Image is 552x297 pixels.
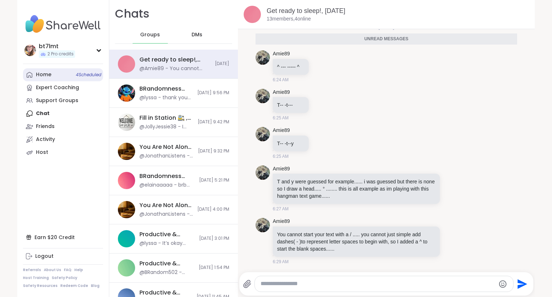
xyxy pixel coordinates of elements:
[273,77,289,83] span: 6:24 AM
[139,182,195,189] div: @elainaaaaa - brb bathroom
[23,68,103,81] a: Home4Scheduled
[36,136,55,143] div: Activity
[23,231,103,244] div: Earn $20 Credit
[139,65,211,72] div: @Amie89 - You cannot start your text with a / ..... you cannot just simple add dashes( - )to repr...
[273,50,290,58] a: Amie89
[23,146,103,159] a: Host
[39,42,75,50] div: bt7lmt
[23,268,41,273] a: Referrals
[139,201,193,209] div: You Are Not Alone With This™, [DATE]
[118,259,135,277] img: Productive & Chatty Body Doubling Pt2, Oct 13
[115,6,149,22] h1: Chats
[36,97,78,104] div: Support Groups
[74,268,83,273] a: Help
[256,165,270,180] img: https://sharewell-space-live.sfo3.digitaloceanspaces.com/user-generated/c3bd44a5-f966-4702-9748-c...
[192,31,202,38] span: DMs
[91,283,100,288] a: Blog
[64,268,72,273] a: FAQ
[118,201,135,218] img: You Are Not Alone With This™, Oct 12
[118,172,135,189] img: BRandomness Ohana Open Forum, Oct 13
[139,269,194,276] div: @BRandom502 - [URL][DOMAIN_NAME]
[23,250,103,263] a: Logout
[139,172,195,180] div: BRandomness Ohana Open Forum, [DATE]
[197,206,229,213] span: [DATE] 4:00 PM
[118,230,135,247] img: Productive & Chatty Body Doubling Pt3, Oct 13
[36,123,55,130] div: Friends
[256,50,270,65] img: https://sharewell-space-live.sfo3.digitaloceanspaces.com/user-generated/c3bd44a5-f966-4702-9748-c...
[199,177,229,183] span: [DATE] 5:21 PM
[47,51,74,57] span: 2 Pro credits
[139,260,194,268] div: Productive & Chatty Body Doubling Pt2, [DATE]
[23,275,49,280] a: Host Training
[277,231,436,252] p: You cannot start your text with a / ..... you cannot just simple add dashes( - )to represent lett...
[199,265,229,271] span: [DATE] 1:54 PM
[277,101,304,109] p: T-- -t---
[118,55,135,73] img: Get ready to sleep!, Oct 13
[139,152,194,160] div: @JonathanListens - 💭 When Healing Feels Slow Sometimes recovery isn’t about one big breakthrough ...
[277,63,304,70] p: ^ --- ----- ^
[76,72,101,78] span: 4 Scheduled
[273,218,290,225] a: Amie89
[498,280,507,288] button: Emoji picker
[139,56,211,64] div: Get ready to sleep!, [DATE]
[277,178,436,200] p: T and y were guessed for example...... i was guessed but there is none so I draw a head..... ° .....
[256,89,270,103] img: https://sharewell-space-live.sfo3.digitaloceanspaces.com/user-generated/c3bd44a5-f966-4702-9748-c...
[36,84,79,91] div: Expert Coaching
[198,148,229,154] span: [DATE] 9:32 PM
[256,33,517,45] div: Unread messages
[139,289,192,297] div: Productive & Chatty Body Doubling Pt1, [DATE]
[139,85,193,93] div: BRandomness last call, [DATE]
[118,143,135,160] img: You Are Not Alone With This™, Oct 14
[256,127,270,141] img: https://sharewell-space-live.sfo3.digitaloceanspaces.com/user-generated/c3bd44a5-f966-4702-9748-c...
[44,268,61,273] a: About Us
[267,15,311,23] p: 13 members, 4 online
[273,153,289,160] span: 6:25 AM
[36,71,51,78] div: Home
[198,119,229,125] span: [DATE] 9:42 PM
[273,127,290,134] a: Amie89
[139,230,195,238] div: Productive & Chatty Body Doubling Pt3, [DATE]
[273,165,290,173] a: Amie89
[23,283,57,288] a: Safety Resources
[244,6,261,23] img: Get ready to sleep!, Oct 13
[118,114,135,131] img: Fill in Station 🚉 , Oct 13
[139,240,195,247] div: @lyssa - It’s okay thank you tho !
[23,81,103,94] a: Expert Coaching
[24,45,36,56] img: bt7lmt
[35,253,54,260] div: Logout
[514,276,530,292] button: Send
[23,94,103,107] a: Support Groups
[52,275,77,280] a: Safety Policy
[140,31,160,38] span: Groups
[60,283,88,288] a: Redeem Code
[118,84,135,102] img: BRandomness last call, Oct 13
[277,140,304,147] p: T-- -t--y
[215,61,229,67] span: [DATE]
[23,133,103,146] a: Activity
[139,94,193,101] div: @lyssa - thank you [PERSON_NAME]
[139,211,193,218] div: @JonathanListens - Quick Note About Session Registration I’ve noticed that some sessions fill up ...
[273,115,289,121] span: 6:25 AM
[273,89,290,96] a: Amie89
[273,259,289,265] span: 6:29 AM
[23,12,103,37] img: ShareWell Nav Logo
[261,280,495,288] textarea: Type your message
[273,206,289,212] span: 6:27 AM
[23,120,103,133] a: Friends
[256,218,270,232] img: https://sharewell-space-live.sfo3.digitaloceanspaces.com/user-generated/c3bd44a5-f966-4702-9748-c...
[139,123,193,131] div: @JollyJessie38 - I have sessions for anyone that need them [DATE] and [DATE] almost all day and t...
[139,114,193,122] div: Fill in Station 🚉 , [DATE]
[267,7,345,14] a: Get ready to sleep!, [DATE]
[139,143,194,151] div: You Are Not Alone With This™, [DATE]
[36,149,48,156] div: Host
[199,236,229,242] span: [DATE] 3:01 PM
[197,90,229,96] span: [DATE] 9:56 PM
